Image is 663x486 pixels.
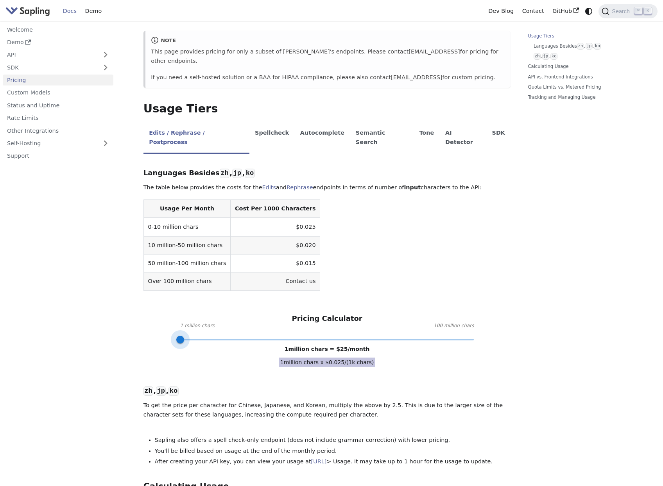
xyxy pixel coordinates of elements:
[98,49,113,61] button: Expand sidebar category 'API'
[285,346,370,352] span: 1 million chars = $ 25 /month
[586,43,593,50] code: jp
[434,322,474,330] span: 100 million chars
[5,5,53,17] a: Sapling.ai
[59,5,81,17] a: Docs
[528,73,634,81] a: API vs. Frontend Integrations
[534,53,541,60] code: zh
[231,218,320,236] td: $0.025
[168,386,178,396] code: ko
[151,36,505,46] div: note
[155,457,511,466] li: After creating your API key, you can view your usage at > Usage. It may take up to 1 hour for the...
[528,84,634,91] a: Quota Limits vs. Metered Pricing
[3,49,98,61] a: API
[220,169,229,178] code: zh
[287,184,313,190] a: Rephrase
[294,123,350,154] li: Autocomplete
[528,63,634,70] a: Calculating Usage
[143,386,511,395] h3: , ,
[143,386,153,396] code: zh
[279,358,376,367] span: 1 million chars x $ 0.025 /(1k chars)
[249,123,295,154] li: Spellcheck
[609,8,634,14] span: Search
[594,43,601,50] code: ko
[180,322,215,330] span: 1 million chars
[3,112,113,124] a: Rate Limits
[3,24,113,35] a: Welcome
[245,169,254,178] code: ko
[350,123,414,154] li: Semantic Search
[143,401,511,420] p: To get the price per character for Chinese, Japanese, and Korean, multiply the above by 2.5. This...
[550,53,557,60] code: ko
[143,218,230,236] td: 0-10 million chars
[311,458,327,465] a: [URL]
[3,125,113,136] a: Other Integrations
[542,53,549,60] code: jp
[484,5,518,17] a: Dev Blog
[486,123,511,154] li: SDK
[409,48,460,55] a: [EMAIL_ADDRESS]
[143,169,511,178] h3: Languages Besides , ,
[143,123,249,154] li: Edits / Rephrase / Postprocess
[143,200,230,218] th: Usage Per Month
[577,43,584,50] code: zh
[583,5,595,17] button: Switch between dark and light mode (currently system mode)
[98,62,113,73] button: Expand sidebar category 'SDK'
[3,62,98,73] a: SDK
[81,5,106,17] a: Demo
[5,5,50,17] img: Sapling.ai
[143,183,511,192] p: The table below provides the costs for the and endpoints in terms of number of characters to the ...
[232,169,242,178] code: jp
[155,436,511,445] li: Sapling also offers a spell check-only endpoint (does not include grammar correction) with lower ...
[231,255,320,272] td: $0.015
[143,272,230,290] td: Over 100 million chars
[262,184,276,190] a: Edits
[231,200,320,218] th: Cost Per 1000 Characters
[404,184,421,190] strong: input
[231,272,320,290] td: Contact us
[143,102,511,116] h2: Usage Tiers
[155,447,511,456] li: You'll be billed based on usage at the end of the monthly period.
[548,5,583,17] a: GitHub
[644,7,652,14] kbd: K
[3,138,113,149] a: Self-Hosting
[292,314,362,323] h3: Pricing Calculator
[414,123,440,154] li: Tone
[151,47,505,66] p: This page provides pricing for only a subset of [PERSON_NAME]'s endpoints. Please contact for pri...
[3,75,113,86] a: Pricing
[598,4,657,18] button: Search (Command+K)
[534,43,631,50] a: Languages Besideszh,jp,ko
[528,94,634,101] a: Tracking and Managing Usage
[634,7,642,14] kbd: ⌘
[528,32,634,40] a: Usage Tiers
[143,255,230,272] td: 50 million-100 million chars
[156,386,166,396] code: jp
[518,5,548,17] a: Contact
[143,236,230,254] td: 10 million-50 million chars
[3,37,113,48] a: Demo
[3,100,113,111] a: Status and Uptime
[151,73,505,82] p: If you need a self-hosted solution or a BAA for HIPAA compliance, please also contact for custom ...
[3,87,113,98] a: Custom Models
[3,150,113,162] a: Support
[440,123,487,154] li: AI Detector
[391,74,442,80] a: [EMAIL_ADDRESS]
[534,53,631,60] a: zh,jp,ko
[231,236,320,254] td: $0.020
